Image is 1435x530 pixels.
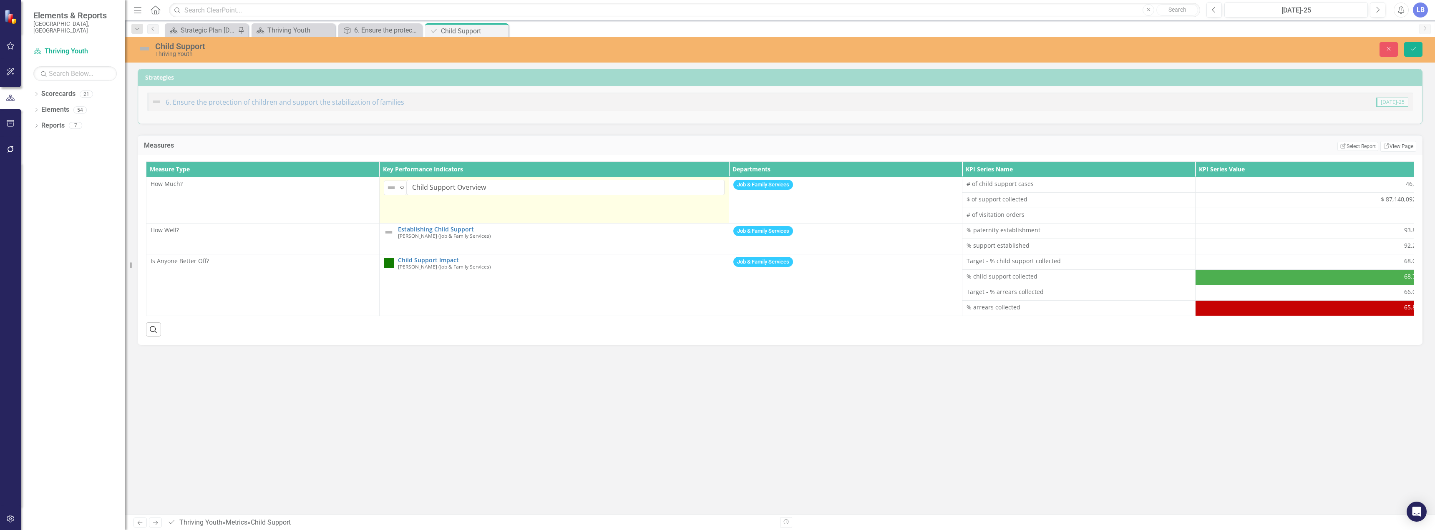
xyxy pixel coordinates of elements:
[340,25,420,35] a: 6. Ensure the protection of children and support the stabilization of families
[1380,141,1416,152] a: View Page
[181,25,236,35] div: Strategic Plan [DATE]-[DATE]
[398,226,725,232] a: Establishing Child Support
[33,20,117,34] small: [GEOGRAPHIC_DATA], [GEOGRAPHIC_DATA]
[1404,303,1424,311] span: 65.86%
[4,10,19,24] img: ClearPoint Strategy
[733,257,793,267] span: Job & Family Services
[151,257,209,265] span: Is Anyone Better Off?
[251,518,291,526] div: Child Support
[967,288,1191,296] span: Target - % arrears collected
[169,3,1200,18] input: Search ClearPoint...
[1404,272,1424,281] span: 68.77%
[151,226,179,234] span: How Well?
[398,264,491,269] small: [PERSON_NAME] (Job & Family Services)
[1404,257,1424,265] span: 68.00%
[267,25,333,35] div: Thriving Youth
[33,10,117,20] span: Elements & Reports
[1337,142,1378,151] button: Select Report
[967,241,1191,250] span: % support established
[967,180,1191,188] span: # of child support cases
[1224,3,1368,18] button: [DATE]-25
[73,106,87,113] div: 54
[41,121,65,131] a: Reports
[155,42,873,51] div: Child Support
[167,25,236,35] a: Strategic Plan [DATE]-[DATE]
[33,66,117,81] input: Search Below...
[41,89,76,99] a: Scorecards
[41,105,69,115] a: Elements
[354,25,420,35] div: 6. Ensure the protection of children and support the stabilization of families
[1404,226,1424,234] span: 93.83%
[144,142,495,149] h3: Measures
[138,42,151,55] img: Not Defined
[398,233,491,239] small: [PERSON_NAME] (Job & Family Services)
[967,211,1191,219] span: # of visitation orders
[1407,502,1427,522] div: Open Intercom Messenger
[407,180,725,195] input: Name
[384,227,394,237] img: Not Defined
[967,257,1191,265] span: Target - % child support collected
[967,272,1191,281] span: % child support collected
[733,180,793,190] span: Job & Family Services
[967,226,1191,234] span: % paternity establishment
[398,257,725,263] a: Child Support Impact
[384,258,394,268] img: On Target
[1227,5,1365,15] div: [DATE]-25
[151,180,183,188] span: How Much?
[386,183,396,193] img: Not Defined
[1413,3,1428,18] button: LB
[967,195,1191,203] span: $ of support collected
[254,25,333,35] a: Thriving Youth
[69,122,82,129] div: 7
[967,303,1191,311] span: % arrears collected
[733,226,793,236] span: Job & Family Services
[1381,195,1424,203] span: $ 87,140,092.00
[1168,6,1186,13] span: Search
[1406,180,1424,188] span: 46,623
[1404,288,1424,296] span: 66.00%
[1404,241,1424,250] span: 92.29%
[1156,4,1198,16] button: Search
[441,26,506,36] div: Child Support
[33,47,117,56] a: Thriving Youth
[226,518,247,526] a: Metrics
[80,90,93,98] div: 21
[155,51,873,57] div: Thriving Youth
[167,518,774,527] div: » »
[179,518,222,526] a: Thriving Youth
